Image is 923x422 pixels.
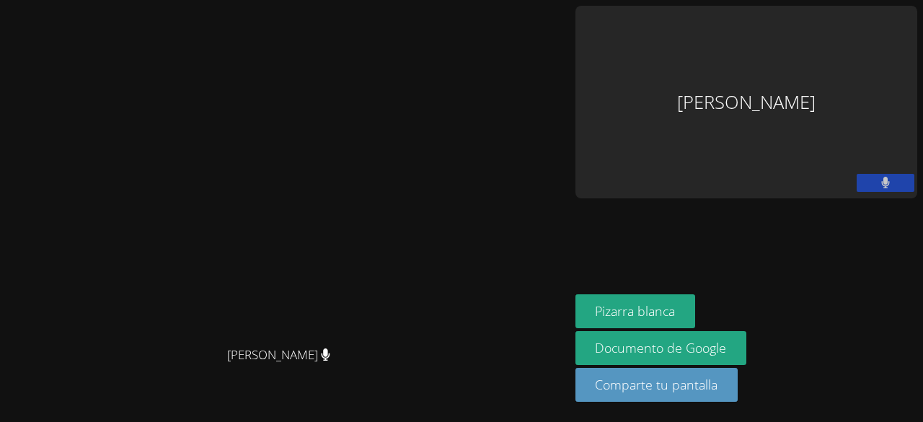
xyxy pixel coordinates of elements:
font: Comparte tu pantalla [595,376,717,393]
button: Pizarra blanca [575,294,696,328]
button: Comparte tu pantalla [575,368,738,402]
font: Documento de Google [595,339,726,356]
font: Pizarra blanca [595,302,675,320]
a: Documento de Google [575,331,747,365]
span: [PERSON_NAME] [227,345,330,366]
font: [PERSON_NAME] [677,89,816,115]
